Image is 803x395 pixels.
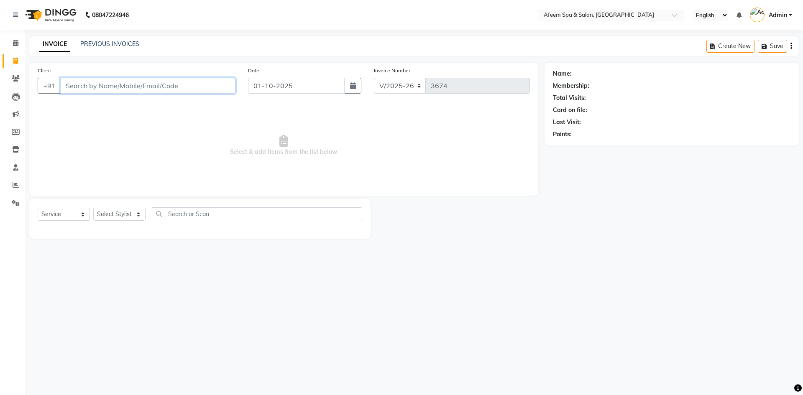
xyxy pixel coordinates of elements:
label: Date [248,67,259,74]
span: Admin [769,11,787,20]
input: Search by Name/Mobile/Email/Code [60,78,235,94]
span: Select & add items from the list below [38,104,530,187]
img: Admin [750,8,765,22]
input: Search or Scan [152,207,362,220]
button: Save [758,40,787,53]
div: Last Visit: [553,118,581,127]
div: Total Visits: [553,94,586,102]
label: Client [38,67,51,74]
div: Name: [553,69,572,78]
img: logo [21,3,79,27]
div: Points: [553,130,572,139]
div: Card on file: [553,106,587,115]
a: PREVIOUS INVOICES [80,40,139,48]
button: +91 [38,78,61,94]
div: Membership: [553,82,589,90]
a: INVOICE [39,37,70,52]
b: 08047224946 [92,3,129,27]
button: Create New [706,40,754,53]
label: Invoice Number [374,67,410,74]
